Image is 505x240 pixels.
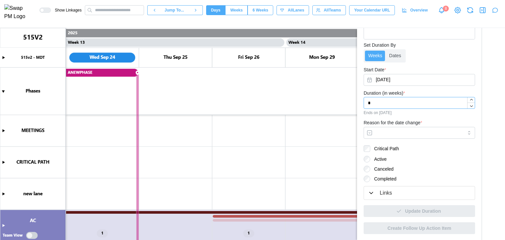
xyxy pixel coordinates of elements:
button: Open project assistant [491,6,500,15]
label: Dates [386,51,405,61]
span: 6 Weeks [252,6,268,15]
label: Duration (in weeks) [364,90,405,97]
img: Swap PM Logo [4,4,31,21]
span: Your Calendar URL [354,6,390,15]
button: Sep 26, 2025 [364,74,475,86]
label: Canceled [370,166,394,172]
label: Active [370,156,387,162]
button: Links [364,186,475,200]
span: Overview [410,6,428,15]
button: Close Drawer [478,6,487,15]
label: Set Duration By [364,42,396,49]
div: 8 [443,6,449,12]
div: Ends on [DATE] [364,110,475,115]
div: Links [380,189,392,197]
span: Weeks [230,6,243,15]
span: All Lanes [288,6,304,15]
label: Completed [370,176,397,182]
span: All Teams [324,6,341,15]
a: View Project [453,6,462,15]
label: Start Date [364,66,386,74]
span: Jump To... [165,6,184,15]
span: Show Linkages [51,8,82,13]
label: Weeks [365,51,386,61]
label: Critical Path [370,145,399,152]
button: Refresh Grid [466,6,475,15]
a: Notifications [436,5,447,16]
span: Days [211,6,221,15]
label: Reason for the date change [364,119,422,127]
